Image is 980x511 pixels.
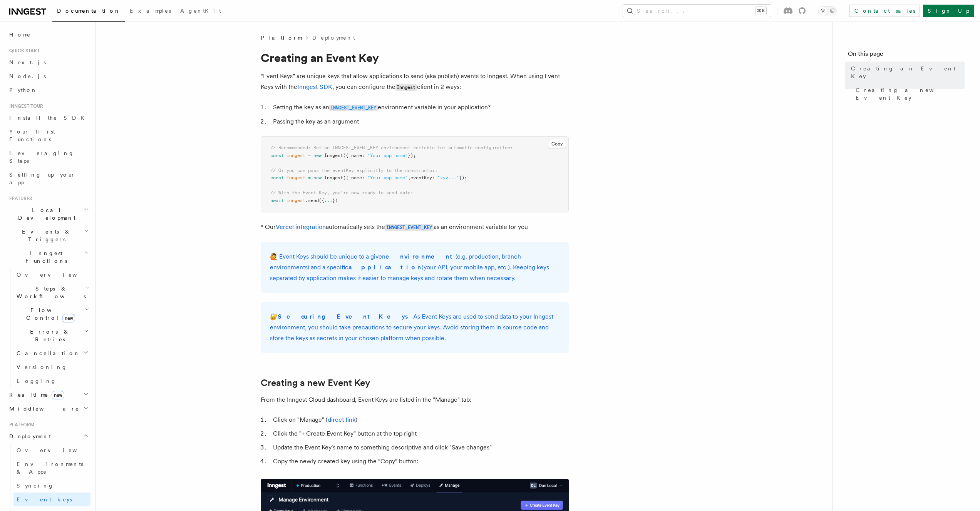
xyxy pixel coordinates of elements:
[270,168,437,173] span: // Or you can pass the eventKey explicitly to the constructor:
[180,8,221,14] span: AgentKit
[329,105,378,111] code: INNGEST_EVENT_KEY
[6,203,90,225] button: Local Development
[329,104,378,111] a: INNGEST_EVENT_KEY
[6,111,90,125] a: Install the SDK
[6,83,90,97] a: Python
[278,313,409,320] strong: Securing Event Keys
[9,87,37,93] span: Python
[324,198,332,203] span: ...
[385,224,434,231] code: INNGEST_EVENT_KEY
[308,153,311,158] span: =
[130,8,171,14] span: Examples
[17,272,96,278] span: Overview
[856,86,965,102] span: Creating a new Event Key
[6,402,90,416] button: Middleware
[332,198,338,203] span: })
[324,153,343,158] span: Inngest
[848,49,965,62] h4: On this page
[261,51,569,65] h1: Creating an Event Key
[270,251,560,284] p: 🙋 Event Keys should be unique to a given (e.g. production, branch environments) and a specific (y...
[270,175,284,180] span: const
[6,28,90,42] a: Home
[286,153,305,158] span: inngest
[17,378,57,384] span: Logging
[367,175,408,180] span: "Your app name"
[6,195,32,202] span: Features
[362,175,365,180] span: :
[13,268,90,282] a: Overview
[6,125,90,146] a: Your first Functions
[6,391,64,399] span: Realtime
[13,328,84,343] span: Errors & Retries
[13,282,90,303] button: Steps & Workflows
[313,175,322,180] span: new
[261,377,370,388] a: Creating a new Event Key
[328,416,355,423] a: direct link
[13,457,90,479] a: Environments & Apps
[271,116,569,127] li: Passing the key as an argument
[13,360,90,374] a: Versioning
[9,31,31,38] span: Home
[17,447,96,453] span: Overview
[313,153,322,158] span: new
[6,69,90,83] a: Node.js
[270,145,513,150] span: // Recommended: Set an INNGEST_EVENT_KEY environment variable for automatic configuration:
[851,65,965,80] span: Creating an Event Key
[6,249,83,265] span: Inngest Functions
[923,5,974,17] a: Sign Up
[9,59,46,65] span: Next.js
[756,7,766,15] kbd: ⌘K
[9,172,75,185] span: Setting up your app
[343,153,362,158] span: ({ name
[312,34,355,42] a: Deployment
[849,5,920,17] a: Contact sales
[410,175,432,180] span: eventKey
[286,175,305,180] span: inngest
[13,349,80,357] span: Cancellation
[395,84,417,91] code: Inngest
[459,175,467,180] span: });
[9,150,74,164] span: Leveraging Steps
[13,325,90,346] button: Errors & Retries
[348,264,422,271] strong: application
[848,62,965,83] a: Creating an Event Key
[13,443,90,457] a: Overview
[432,175,435,180] span: :
[6,103,43,109] span: Inngest tour
[308,175,311,180] span: =
[408,153,416,158] span: });
[13,303,90,325] button: Flow Controlnew
[276,223,326,230] a: Vercel integration
[13,374,90,388] a: Logging
[362,153,365,158] span: :
[343,175,362,180] span: ({ name
[125,2,176,21] a: Examples
[270,311,560,344] p: 🔐 - As Event Keys are used to send data to your Inngest environment, you should take precautions ...
[13,493,90,506] a: Event keys
[6,228,84,243] span: Events & Triggers
[6,405,79,412] span: Middleware
[286,198,305,203] span: inngest
[261,34,302,42] span: Platform
[305,198,319,203] span: .send
[271,102,569,113] li: Setting the key as an environment variable in your application*
[324,175,343,180] span: Inngest
[270,190,413,195] span: // With the Event Key, you're now ready to send data:
[367,153,408,158] span: "Your app name"
[6,388,90,402] button: Realtimenew
[319,198,324,203] span: ({
[6,246,90,268] button: Inngest Functions
[261,71,569,93] p: “Event Keys” are unique keys that allow applications to send (aka publish) events to Inngest. Whe...
[270,153,284,158] span: const
[385,253,456,260] strong: environment
[17,483,54,489] span: Syncing
[6,433,51,440] span: Deployment
[52,391,64,399] span: new
[261,394,569,405] p: From the Inngest Cloud dashboard, Event Keys are listed in the "Manage" tab:
[6,206,84,222] span: Local Development
[6,422,35,428] span: Platform
[6,168,90,189] a: Setting up your app
[57,8,121,14] span: Documentation
[437,175,459,180] span: "xyz..."
[6,225,90,246] button: Events & Triggers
